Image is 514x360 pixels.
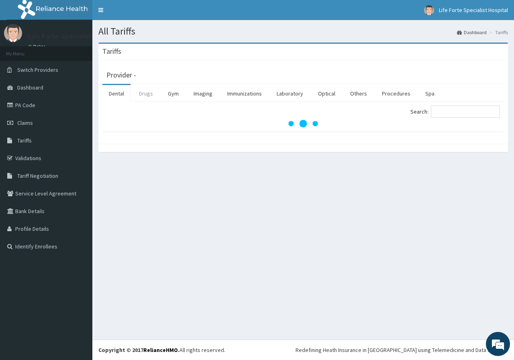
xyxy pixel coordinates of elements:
[17,66,58,73] span: Switch Providers
[102,85,131,102] a: Dental
[296,346,508,354] div: Redefining Heath Insurance in [GEOGRAPHIC_DATA] using Telemedicine and Data Science!
[287,108,319,140] svg: audio-loading
[187,85,219,102] a: Imaging
[344,85,373,102] a: Others
[143,346,178,354] a: RelianceHMO
[102,48,121,55] h3: Tariffs
[410,106,500,118] label: Search:
[431,106,500,118] input: Search:
[312,85,342,102] a: Optical
[487,29,508,36] li: Tariffs
[98,346,179,354] strong: Copyright © 2017 .
[17,84,43,91] span: Dashboard
[92,340,514,360] footer: All rights reserved.
[4,24,22,42] img: User Image
[161,85,185,102] a: Gym
[221,85,268,102] a: Immunizations
[375,85,417,102] a: Procedures
[17,137,32,144] span: Tariffs
[98,26,508,37] h1: All Tariffs
[133,85,159,102] a: Drugs
[28,33,120,40] p: Life Forte Specialist Hospital
[457,29,487,36] a: Dashboard
[106,71,136,79] h3: Provider -
[419,85,441,102] a: Spa
[424,5,434,15] img: User Image
[17,119,33,126] span: Claims
[17,172,58,179] span: Tariff Negotiation
[28,44,47,49] a: Online
[439,6,508,14] span: Life Forte Specialist Hospital
[270,85,310,102] a: Laboratory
